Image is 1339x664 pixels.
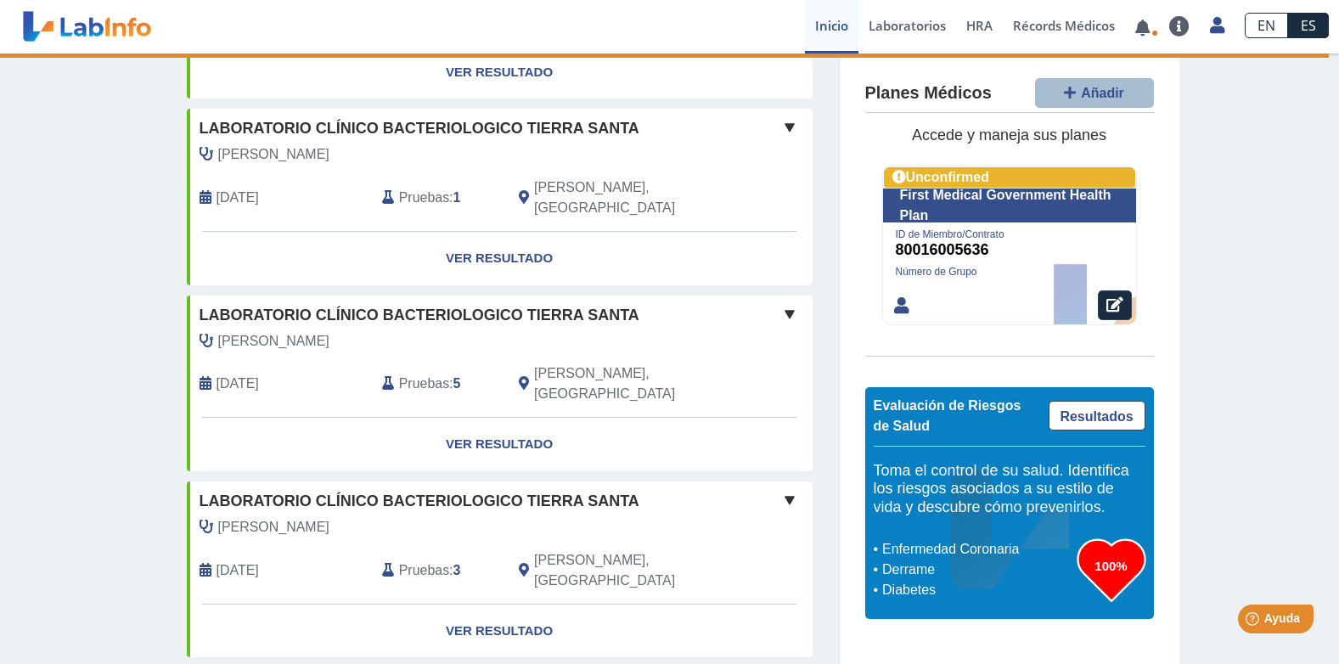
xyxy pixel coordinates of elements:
span: 2024-07-18 [217,188,259,208]
span: Añadir [1081,87,1124,101]
span: Villalba, PR [534,550,722,591]
span: Borrero De Carrero, Karla [218,331,329,352]
span: Pruebas [399,374,449,394]
span: Pruebas [399,188,449,208]
span: Borrero De Carrero, Karla [218,517,329,537]
b: 3 [453,563,461,577]
span: Laboratorio Clínico Bacteriologico Tierra Santa [200,117,639,140]
a: Ver Resultado [187,605,813,658]
li: Derrame [878,560,1077,580]
span: 2024-07-03 [217,374,259,394]
h4: Planes Médicos [865,83,992,104]
div: : [369,177,506,218]
a: Ver Resultado [187,232,813,285]
a: Resultados [1049,401,1145,430]
span: Pruebas [399,560,449,581]
div: : [369,550,506,591]
a: Ver Resultado [187,418,813,471]
span: Villalba, PR [534,177,722,218]
span: Accede y maneja sus planes [912,127,1106,144]
span: HRA [966,17,993,34]
span: Villalba, PR [534,363,722,404]
h5: Toma el control de su salud. Identifica los riesgos asociados a su estilo de vida y descubre cómo... [874,462,1145,517]
span: Evaluación de Riesgos de Salud [874,398,1021,433]
h3: 100% [1077,555,1145,577]
span: Laboratorio Clínico Bacteriologico Tierra Santa [200,304,639,327]
b: 1 [453,190,461,205]
span: Borrero De Carrero, Karla [218,144,329,165]
div: : [369,363,506,404]
li: Enfermedad Coronaria [878,539,1077,560]
b: 5 [453,376,461,391]
iframe: Help widget launcher [1188,598,1320,645]
span: Laboratorio Clínico Bacteriologico Tierra Santa [200,490,639,513]
a: Ver Resultado [187,46,813,99]
span: 2024-05-13 [217,560,259,581]
button: Añadir [1035,79,1154,109]
li: Diabetes [878,580,1077,600]
a: ES [1288,13,1329,38]
a: EN [1245,13,1288,38]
